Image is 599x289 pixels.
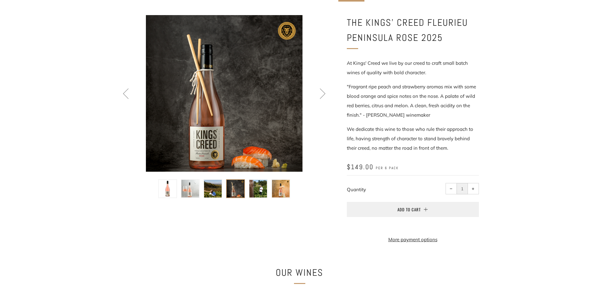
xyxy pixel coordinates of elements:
input: quantity [457,183,468,194]
button: Add to Cart [347,202,479,217]
a: More payment options [347,235,479,244]
span: − [450,187,452,190]
button: Load image into Gallery viewer, The Kings&#39; Creed Fleurieu Peninsula Rose 2025 [226,179,245,198]
img: Load image into Gallery viewer, The Kings&#39; Creed Fleurieu Peninsula Rose 2025 [181,180,199,197]
span: + [472,187,474,190]
span: Add to Cart [397,206,421,213]
p: At Kings' Creed we live by our creed to craft small batch wines of quality with bold character. [347,58,479,77]
p: We dedicate this wine to those who rule their approach to life, having strength of character to s... [347,125,479,153]
span: per 6 pack [376,166,399,170]
p: "Fragrant ripe peach and strawberry aromas mix with some blood orange and spice notes on the nose... [347,82,479,120]
img: Load image into Gallery viewer, The Kings&#39; Creed Fleurieu Peninsula Rose 2025 [227,180,244,197]
img: Load image into Gallery viewer, The Kings&#39; Creed Fleurieu Peninsula Rose 2025 [159,180,176,197]
img: Load image into Gallery viewer, The Kings&#39; Creed Fleurieu Peninsula Rose 2025 [272,180,290,197]
img: Load image into Gallery viewer, The Kings&#39; Creed Fleurieu Peninsula Rose 2025 [249,180,267,197]
label: Quantity [347,186,366,192]
h2: Our Wines [196,265,403,280]
img: Load image into Gallery viewer, The Kings&#39; Creed Fleurieu Peninsula Rose 2025 [204,180,222,197]
h1: The Kings' Creed Fleurieu Peninsula Rose 2025 [347,15,479,45]
span: $149.00 [347,163,374,171]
